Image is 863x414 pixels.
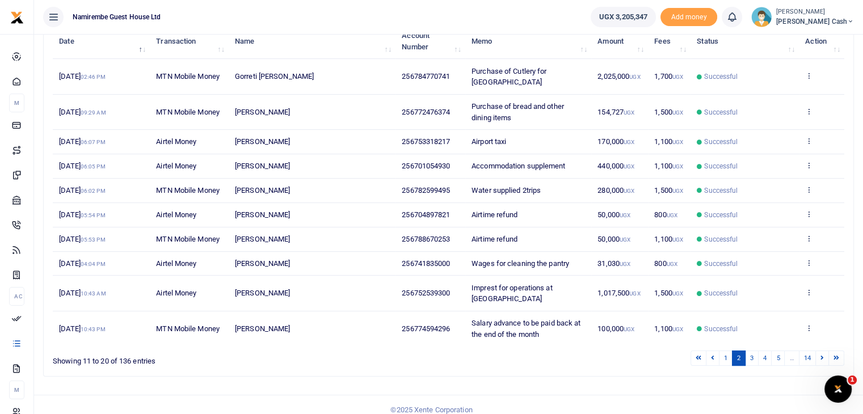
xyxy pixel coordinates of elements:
span: Successful [704,259,738,269]
small: UGX [667,261,677,267]
th: Action: activate to sort column ascending [799,24,844,59]
span: [DATE] [59,186,105,195]
span: Purchase of bread and other dining items [472,102,564,122]
span: 280,000 [597,186,634,195]
span: MTN Mobile Money [156,108,220,116]
span: [PERSON_NAME] [235,289,290,297]
li: M [9,381,24,399]
small: 10:43 PM [81,326,106,332]
span: 1,500 [654,108,683,116]
span: [PERSON_NAME] [235,162,290,170]
img: profile-user [751,7,772,27]
li: M [9,94,24,112]
span: 256774594296 [402,324,450,333]
a: logo-small logo-large logo-large [10,12,24,21]
span: 800 [654,210,677,219]
span: 256753318217 [402,137,450,146]
span: [PERSON_NAME] [235,324,290,333]
a: 4 [758,350,772,366]
span: MTN Mobile Money [156,186,220,195]
span: Successful [704,137,738,147]
small: UGX [672,74,683,80]
span: 256741835000 [402,259,450,268]
span: Airtel Money [156,137,196,146]
span: Salary advance to be paid back at the end of the month [472,319,580,339]
span: [PERSON_NAME] [235,259,290,268]
a: profile-user [PERSON_NAME] [PERSON_NAME] Cash [751,7,854,27]
span: Airtime refund [472,235,517,243]
span: 1,100 [654,162,683,170]
a: 5 [771,350,785,366]
span: [PERSON_NAME] [235,210,290,219]
small: 09:29 AM [81,109,106,116]
span: 256788670253 [402,235,450,243]
span: Airtel Money [156,210,196,219]
li: Wallet ballance [586,7,660,27]
span: Water supplied 2trips [472,186,541,195]
th: Fees: activate to sort column ascending [648,24,691,59]
span: [DATE] [59,162,105,170]
span: [PERSON_NAME] [235,137,290,146]
span: 1 [848,375,857,385]
small: UGX [629,290,640,297]
span: 2,025,000 [597,72,640,81]
small: UGX [629,74,640,80]
span: 1,100 [654,137,683,146]
span: Purchase of Cutlery for [GEOGRAPHIC_DATA] [472,67,546,87]
small: UGX [624,188,634,194]
span: 31,030 [597,259,630,268]
span: 256701054930 [402,162,450,170]
span: Airtel Money [156,259,196,268]
small: 10:43 AM [81,290,106,297]
small: UGX [624,163,634,170]
th: Transaction: activate to sort column ascending [150,24,229,59]
span: Airtel Money [156,289,196,297]
span: [DATE] [59,235,105,243]
a: 3 [745,350,759,366]
small: UGX [672,139,683,145]
span: Successful [704,71,738,82]
span: [DATE] [59,289,106,297]
span: 170,000 [597,137,634,146]
small: UGX [672,290,683,297]
small: UGX [672,109,683,116]
span: Successful [704,234,738,244]
span: MTN Mobile Money [156,72,220,81]
span: [DATE] [59,210,105,219]
span: Successful [704,288,738,298]
span: Successful [704,210,738,220]
img: logo-small [10,11,24,24]
small: UGX [667,212,677,218]
small: 04:04 PM [81,261,106,267]
small: 06:05 PM [81,163,106,170]
span: 1,100 [654,324,683,333]
small: UGX [620,261,630,267]
small: 06:07 PM [81,139,106,145]
span: 800 [654,259,677,268]
span: [PERSON_NAME] [235,235,290,243]
span: 100,000 [597,324,634,333]
span: Airtel Money [156,162,196,170]
span: 1,700 [654,72,683,81]
span: 256772476374 [402,108,450,116]
th: Account Number: activate to sort column ascending [395,24,465,59]
small: UGX [672,188,683,194]
small: UGX [620,212,630,218]
a: Add money [660,12,717,20]
small: UGX [672,163,683,170]
th: Amount: activate to sort column ascending [591,24,648,59]
small: UGX [624,139,634,145]
span: [DATE] [59,108,106,116]
span: 1,500 [654,289,683,297]
span: 50,000 [597,210,630,219]
span: 1,500 [654,186,683,195]
span: Successful [704,161,738,171]
span: Add money [660,8,717,27]
span: 1,017,500 [597,289,640,297]
small: UGX [672,326,683,332]
span: 256752539300 [402,289,450,297]
span: 256784770741 [402,72,450,81]
th: Date: activate to sort column descending [53,24,150,59]
span: 256704897821 [402,210,450,219]
span: Gorreti [PERSON_NAME] [235,72,314,81]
